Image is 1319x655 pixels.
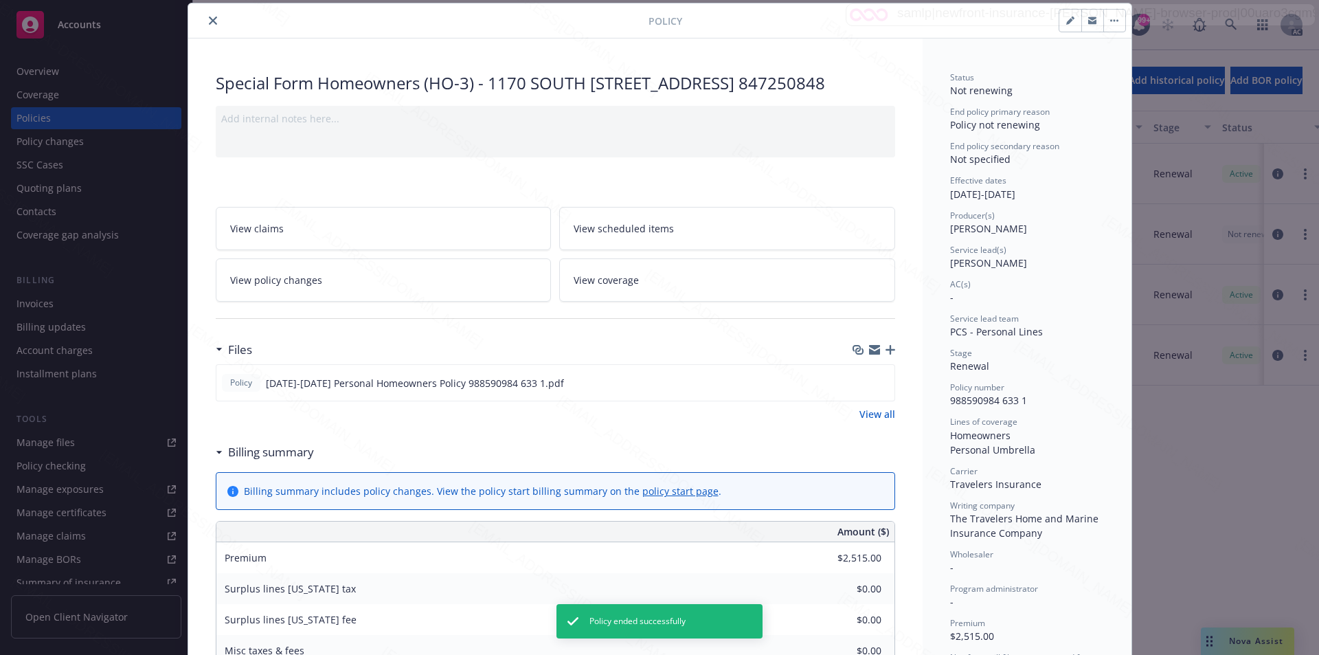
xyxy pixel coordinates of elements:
span: Surplus lines [US_STATE] fee [225,613,357,626]
span: Effective dates [950,175,1006,186]
span: Premium [225,551,267,564]
span: $2,515.00 [950,630,994,643]
span: View scheduled items [574,221,674,236]
span: Service lead(s) [950,244,1006,256]
span: Travelers Insurance [950,478,1041,491]
div: Files [216,341,252,359]
span: - [950,291,954,304]
input: 0.00 [800,610,890,630]
span: Surplus lines [US_STATE] tax [225,582,356,595]
span: Program administrator [950,583,1038,595]
span: Policy ended successfully [589,615,686,628]
div: [DATE] - [DATE] [950,175,1104,201]
span: Stage [950,347,972,359]
h3: Billing summary [228,443,314,461]
span: Wholesaler [950,548,993,560]
input: 0.00 [800,548,890,568]
div: Homeowners [950,428,1104,443]
span: Not specified [950,153,1011,166]
span: Carrier [950,465,978,477]
span: Lines of coverage [950,416,1017,428]
span: PCS - Personal Lines [950,325,1043,338]
div: Special Form Homeowners (HO-3) - 1170 SOUTH [STREET_ADDRESS] 847250848 [216,71,895,95]
span: Writing company [950,500,1015,511]
span: - [950,595,954,608]
span: View coverage [574,273,639,287]
span: Producer(s) [950,210,995,221]
a: View coverage [559,258,895,302]
span: End policy primary reason [950,106,1050,118]
span: The Travelers Home and Marine Insurance Company [950,512,1101,540]
button: preview file [877,376,889,390]
span: AC(s) [950,278,971,290]
div: Billing summary includes policy changes. View the policy start billing summary on the . [244,484,721,498]
a: policy start page [642,485,719,498]
h3: Files [228,341,252,359]
span: - [950,561,954,574]
div: Billing summary [216,443,314,461]
span: Renewal [950,359,989,373]
input: 0.00 [800,579,890,599]
span: [PERSON_NAME] [950,222,1027,235]
span: View policy changes [230,273,322,287]
span: [DATE]-[DATE] Personal Homeowners Policy 988590984 633 1.pdf [266,376,564,390]
a: View scheduled items [559,207,895,250]
span: Status [950,71,974,83]
button: download file [855,376,866,390]
span: Premium [950,617,985,629]
div: Add internal notes here... [221,111,890,126]
a: View policy changes [216,258,552,302]
a: View claims [216,207,552,250]
span: Amount ($) [837,524,889,539]
span: End policy secondary reason [950,140,1059,152]
span: Service lead team [950,313,1019,324]
span: Policy not renewing [950,118,1040,131]
span: 988590984 633 1 [950,394,1027,407]
span: Not renewing [950,84,1013,97]
span: Policy number [950,381,1004,393]
span: Policy [649,14,682,28]
span: View claims [230,221,284,236]
div: Personal Umbrella [950,443,1104,457]
button: close [205,12,221,29]
span: [PERSON_NAME] [950,256,1027,269]
span: Policy [227,377,255,389]
a: View all [859,407,895,421]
